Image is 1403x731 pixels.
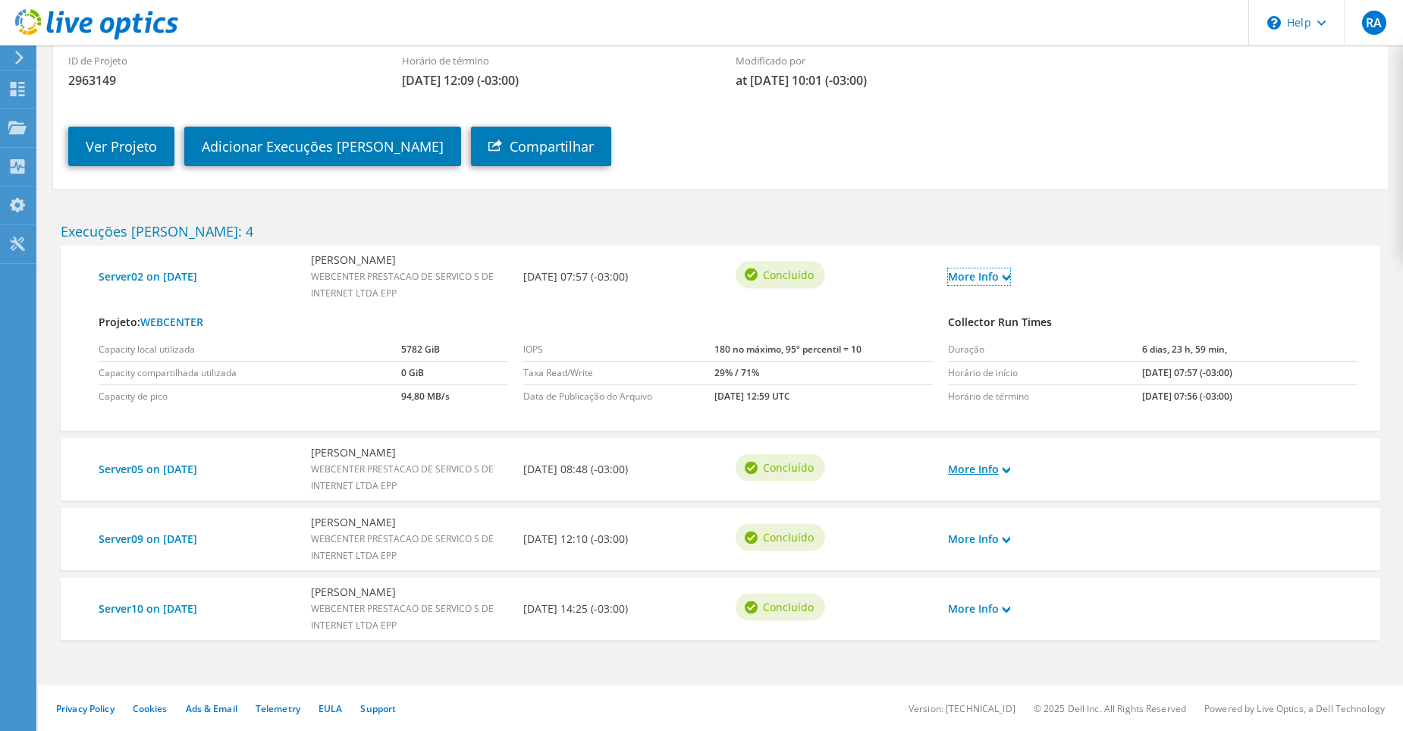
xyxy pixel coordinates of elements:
[763,266,814,283] span: Concluído
[99,601,296,617] a: Server10 on [DATE]
[99,362,401,385] td: Capacity compartilhada utilizada
[948,362,1142,385] td: Horário de início
[948,338,1142,362] td: Duração
[763,460,814,476] span: Concluído
[311,602,494,632] span: WEBCENTER PRESTACAO DE SERVICO S DE INTERNET LTDA EPP
[68,53,372,68] label: ID de Projeto
[311,463,494,492] span: WEBCENTER PRESTACAO DE SERVICO S DE INTERNET LTDA EPP
[1267,16,1281,30] svg: \n
[402,53,705,68] label: Horário de término
[311,252,516,268] b: [PERSON_NAME]
[1034,702,1186,715] li: © 2025 Dell Inc. All Rights Reserved
[140,315,203,329] a: WEBCENTER
[523,601,628,617] b: [DATE] 14:25 (-03:00)
[763,529,814,546] span: Concluído
[99,461,296,478] a: Server05 on [DATE]
[714,338,933,362] td: 180 no máximo, 95º percentil = 10
[523,531,628,547] b: [DATE] 12:10 (-03:00)
[714,362,933,385] td: 29% / 71%
[1142,338,1357,362] td: 6 dias, 23 h, 59 min,
[319,702,342,715] a: EULA
[523,385,714,409] td: Data de Publicação do Arquivo
[311,532,494,562] span: WEBCENTER PRESTACAO DE SERVICO S DE INTERNET LTDA EPP
[99,531,296,547] a: Server09 on [DATE]
[948,601,1010,617] a: More Info
[401,362,507,385] td: 0 GiB
[68,72,372,89] span: 2963149
[133,702,168,715] a: Cookies
[471,127,611,166] a: Compartilhar
[736,72,1039,89] span: at [DATE] 10:01 (-03:00)
[360,702,396,715] a: Support
[56,702,115,715] a: Privacy Policy
[736,53,1039,68] label: Modificado por
[948,461,1010,478] a: More Info
[948,314,1357,331] h4: Collector Run Times
[68,127,174,166] a: Ver Projeto
[61,223,1380,240] h2: Execuções [PERSON_NAME]: 4
[402,72,705,89] span: [DATE] 12:09 (-03:00)
[99,385,401,409] td: Capacity de pico
[1362,11,1386,35] span: RA
[184,127,461,166] a: Adicionar Execuções [PERSON_NAME]
[99,338,401,362] td: Capacity local utilizada
[256,702,300,715] a: Telemetry
[186,702,237,715] a: Ads & Email
[523,362,714,385] td: Taxa Read/Write
[948,531,1010,547] a: More Info
[763,599,814,616] span: Concluído
[714,385,933,409] td: [DATE] 12:59 UTC
[909,702,1015,715] li: Version: [TECHNICAL_ID]
[311,270,494,300] span: WEBCENTER PRESTACAO DE SERVICO S DE INTERNET LTDA EPP
[99,268,296,285] a: Server02 on [DATE]
[948,268,1010,285] a: More Info
[311,584,516,601] b: [PERSON_NAME]
[311,444,516,461] b: [PERSON_NAME]
[523,268,628,285] b: [DATE] 07:57 (-03:00)
[401,385,507,409] td: 94,80 MB/s
[948,385,1142,409] td: Horário de término
[523,461,628,478] b: [DATE] 08:48 (-03:00)
[1142,385,1357,409] td: [DATE] 07:56 (-03:00)
[1204,702,1385,715] li: Powered by Live Optics, a Dell Technology
[311,514,516,531] b: [PERSON_NAME]
[1142,362,1357,385] td: [DATE] 07:57 (-03:00)
[401,338,507,362] td: 5782 GiB
[99,314,933,331] h4: Projeto:
[523,338,714,362] td: IOPS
